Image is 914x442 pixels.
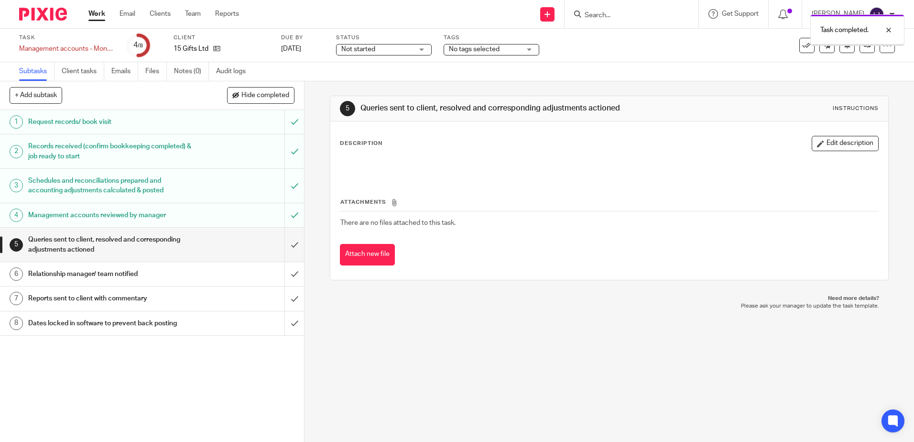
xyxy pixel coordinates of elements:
p: Need more details? [339,295,879,302]
button: Edit description [812,136,879,151]
a: Notes (0) [174,62,209,81]
a: Clients [150,9,171,19]
div: Management accounts - Monthly [19,44,115,54]
span: Not started [341,46,375,53]
a: Team [185,9,201,19]
span: Attachments [340,199,386,205]
label: Task [19,34,115,42]
span: [DATE] [281,45,301,52]
a: Subtasks [19,62,54,81]
div: 8 [10,317,23,330]
div: 5 [340,101,355,116]
h1: Relationship manager/ team notified [28,267,193,281]
h1: Request records/ book visit [28,115,193,129]
h1: Queries sent to client, resolved and corresponding adjustments actioned [28,232,193,257]
div: 3 [10,179,23,192]
img: svg%3E [869,7,884,22]
h1: Schedules and reconciliations prepared and accounting adjustments calculated & posted [28,174,193,198]
div: 2 [10,145,23,158]
a: Files [145,62,167,81]
div: 4 [133,40,143,51]
p: Description [340,140,382,147]
h1: Dates locked in software to prevent back posting [28,316,193,331]
div: 5 [10,238,23,252]
h1: Management accounts reviewed by manager [28,208,193,222]
div: 4 [10,209,23,222]
label: Client [174,34,269,42]
div: Instructions [833,105,879,112]
a: Email [120,9,135,19]
label: Tags [444,34,539,42]
button: + Add subtask [10,87,62,103]
a: Audit logs [216,62,253,81]
p: 15 Gifts Ltd [174,44,208,54]
a: Emails [111,62,138,81]
span: There are no files attached to this task. [340,220,456,226]
div: 6 [10,267,23,281]
small: /8 [138,43,143,48]
h1: Queries sent to client, resolved and corresponding adjustments actioned [360,103,630,113]
label: Status [336,34,432,42]
img: Pixie [19,8,67,21]
button: Hide completed [227,87,294,103]
h1: Records received (confirm bookkeeping completed) & job ready to start [28,139,193,164]
button: Attach new file [340,244,395,265]
a: Client tasks [62,62,104,81]
div: 7 [10,292,23,305]
label: Due by [281,34,324,42]
span: Hide completed [241,92,289,99]
p: Task completed. [820,25,869,35]
p: Please ask your manager to update the task template. [339,302,879,310]
span: No tags selected [449,46,500,53]
div: 1 [10,115,23,129]
h1: Reports sent to client with commentary [28,291,193,306]
a: Work [88,9,105,19]
a: Reports [215,9,239,19]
